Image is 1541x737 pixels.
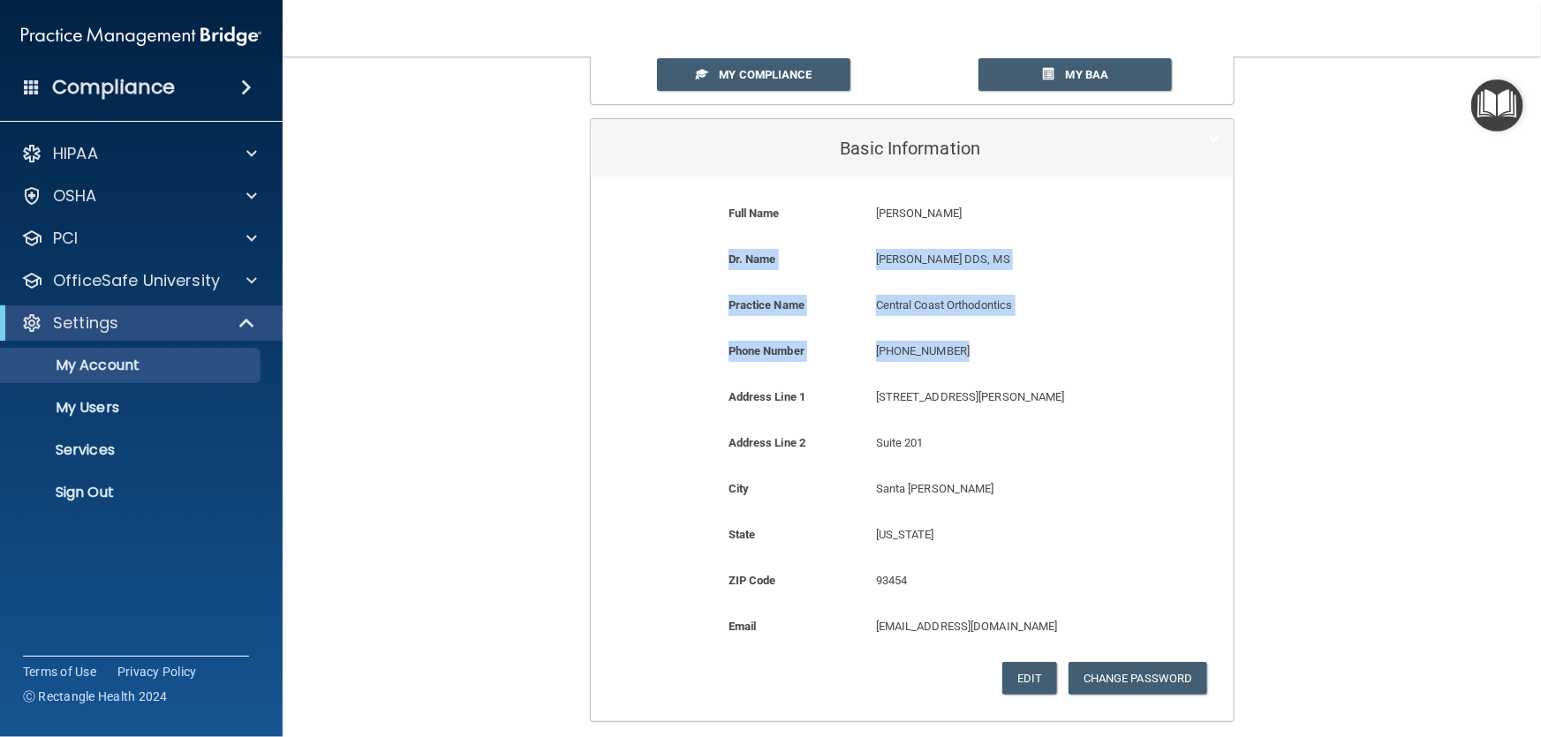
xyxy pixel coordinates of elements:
button: Open Resource Center [1471,79,1523,132]
h4: Compliance [52,75,175,100]
img: PMB logo [21,19,261,54]
button: Change Password [1069,662,1207,695]
p: Settings [53,312,118,334]
p: [PERSON_NAME] [876,203,1144,224]
p: 93454 [876,570,1144,591]
p: Central Coast Orthodontics [876,295,1144,316]
a: Terms of Use [23,663,96,681]
p: Services [11,441,253,459]
b: Practice Name [729,298,804,312]
h5: Basic Information [604,139,1167,158]
span: My Compliance [719,68,812,81]
p: [PHONE_NUMBER] [876,341,1144,362]
a: HIPAA [21,143,257,164]
p: OSHA [53,185,97,207]
a: PCI [21,228,257,249]
b: Dr. Name [729,252,776,266]
button: Edit [1002,662,1056,695]
b: ZIP Code [729,574,776,587]
iframe: Drift Widget Chat Controller [1235,612,1520,682]
p: [STREET_ADDRESS][PERSON_NAME] [876,387,1144,408]
b: State [729,528,756,541]
p: [PERSON_NAME] DDS, MS [876,249,1144,270]
span: Ⓒ Rectangle Health 2024 [23,688,168,705]
a: Privacy Policy [117,663,197,681]
p: [EMAIL_ADDRESS][DOMAIN_NAME] [876,616,1144,637]
p: My Users [11,399,253,417]
b: Address Line 2 [729,436,805,449]
a: OfficeSafe University [21,270,257,291]
a: Basic Information [604,128,1220,168]
p: HIPAA [53,143,98,164]
p: My Account [11,357,253,374]
span: My BAA [1066,68,1109,81]
p: PCI [53,228,78,249]
p: Santa [PERSON_NAME] [876,478,1144,500]
p: Sign Out [11,484,253,501]
a: Settings [21,312,256,334]
b: Email [729,620,757,633]
p: Suite 201 [876,432,1144,454]
b: City [729,482,749,495]
b: Full Name [729,207,780,220]
a: OSHA [21,185,257,207]
b: Phone Number [729,344,804,357]
b: Address Line 1 [729,390,805,403]
p: OfficeSafe University [53,270,220,291]
p: [US_STATE] [876,524,1144,545]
